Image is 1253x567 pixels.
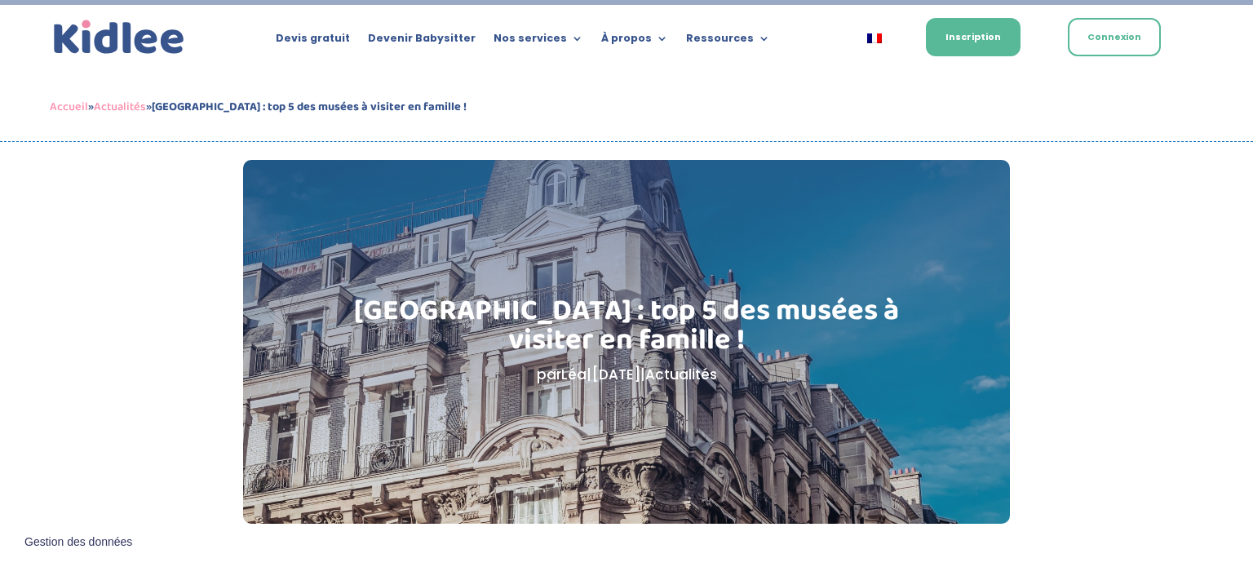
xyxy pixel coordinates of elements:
p: par | | [325,363,928,387]
span: Gestion des données [24,535,132,550]
a: Actualités [94,97,146,117]
a: Nos services [494,33,583,51]
span: [DATE] [591,365,640,384]
h1: [GEOGRAPHIC_DATA] : top 5 des musées à visiter en famille ! [325,296,928,363]
a: Accueil [50,97,88,117]
a: Devenir Babysitter [368,33,476,51]
a: Actualités [645,365,717,384]
img: logo_kidlee_bleu [50,16,188,59]
span: » » [50,97,467,117]
a: Devis gratuit [276,33,350,51]
a: Kidlee Logo [50,16,188,59]
a: Connexion [1068,18,1161,56]
a: Ressources [686,33,770,51]
a: À propos [601,33,668,51]
a: Léa [561,365,587,384]
strong: [GEOGRAPHIC_DATA] : top 5 des musées à visiter en famille ! [152,97,467,117]
img: Français [867,33,882,43]
button: Gestion des données [15,525,142,560]
a: Inscription [926,18,1021,56]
